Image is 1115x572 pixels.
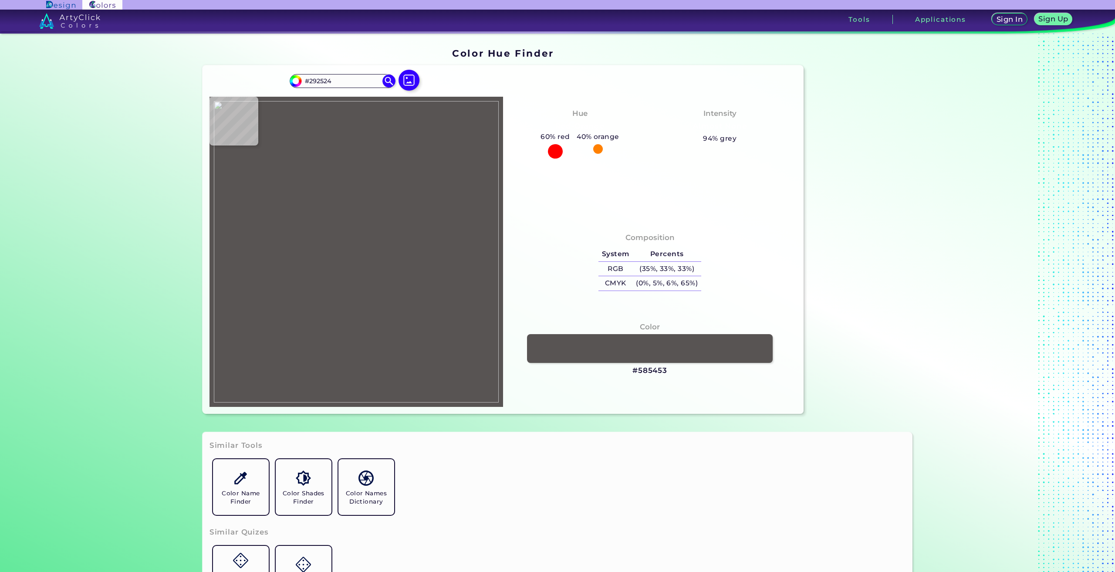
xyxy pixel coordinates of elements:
[452,47,554,60] h1: Color Hue Finder
[272,456,335,518] a: Color Shades Finder
[1036,14,1071,25] a: Sign Up
[552,121,608,132] h3: Red-Orange
[572,107,588,120] h4: Hue
[703,133,737,144] h5: 94% grey
[848,16,870,23] h3: Tools
[598,262,632,276] h5: RGB
[998,16,1021,23] h5: Sign In
[633,247,701,261] h5: Percents
[233,553,248,568] img: icon_game.svg
[302,75,383,87] input: type color..
[703,107,737,120] h4: Intensity
[598,247,632,261] h5: System
[358,470,374,486] img: icon_color_names_dictionary.svg
[296,557,311,572] img: icon_game.svg
[598,276,632,291] h5: CMYK
[640,321,660,333] h4: Color
[39,13,101,29] img: logo_artyclick_colors_white.svg
[296,470,311,486] img: icon_color_shades.svg
[689,121,750,132] h3: Almost None
[209,440,263,451] h3: Similar Tools
[214,101,499,403] img: efb3abc3-a81f-4727-aef9-9a1021abb44e
[46,1,75,9] img: ArtyClick Design logo
[915,16,966,23] h3: Applications
[625,231,675,244] h4: Composition
[993,14,1026,25] a: Sign In
[1040,16,1067,22] h5: Sign Up
[399,70,419,91] img: icon picture
[573,131,622,142] h5: 40% orange
[632,366,667,376] h3: #585453
[633,276,701,291] h5: (0%, 5%, 6%, 65%)
[209,456,272,518] a: Color Name Finder
[233,470,248,486] img: icon_color_name_finder.svg
[633,262,701,276] h5: (35%, 33%, 33%)
[279,489,328,506] h5: Color Shades Finder
[342,489,391,506] h5: Color Names Dictionary
[335,456,398,518] a: Color Names Dictionary
[216,489,265,506] h5: Color Name Finder
[382,74,395,88] img: icon search
[537,131,574,142] h5: 60% red
[209,527,269,538] h3: Similar Quizes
